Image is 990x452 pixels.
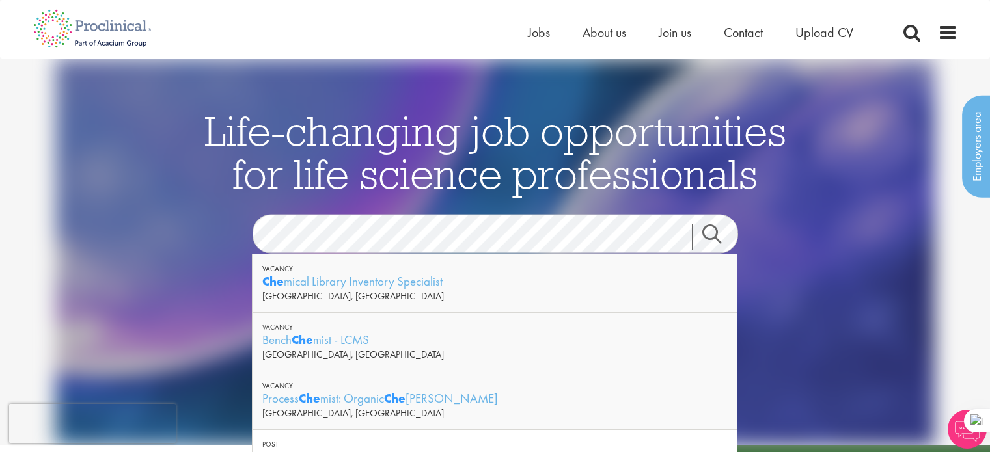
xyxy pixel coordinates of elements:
[528,24,550,41] a: Jobs
[9,404,176,443] iframe: reCAPTCHA
[948,410,987,449] img: Chatbot
[583,24,626,41] a: About us
[292,332,313,348] strong: Che
[724,24,763,41] a: Contact
[262,390,727,406] div: Process mist: Organic [PERSON_NAME]
[262,273,284,289] strong: Che
[262,440,727,449] div: Post
[262,323,727,332] div: Vacancy
[262,381,727,390] div: Vacancy
[262,406,727,419] div: [GEOGRAPHIC_DATA], [GEOGRAPHIC_DATA]
[659,24,691,41] a: Join us
[262,273,727,289] div: mical Library Inventory Specialist
[262,264,727,273] div: Vacancy
[55,59,935,445] img: candidate home
[384,390,406,406] strong: Che
[299,390,320,406] strong: Che
[262,332,727,348] div: Bench mist - LCMS
[262,348,727,361] div: [GEOGRAPHIC_DATA], [GEOGRAPHIC_DATA]
[692,224,748,250] a: Job search submit button
[795,24,853,41] a: Upload CV
[262,289,727,302] div: [GEOGRAPHIC_DATA], [GEOGRAPHIC_DATA]
[204,105,786,200] span: Life-changing job opportunities for life science professionals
